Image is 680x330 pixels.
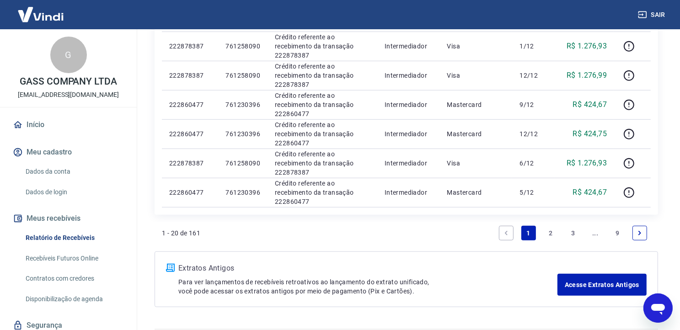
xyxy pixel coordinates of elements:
[385,100,433,109] p: Intermediador
[178,263,557,274] p: Extratos Antigos
[519,71,546,80] p: 12/12
[166,264,175,272] img: ícone
[519,129,546,138] p: 12/12
[447,159,505,168] p: Visa
[11,0,70,28] img: Vindi
[22,249,126,268] a: Recebíveis Futuros Online
[11,115,126,135] a: Início
[447,42,505,51] p: Visa
[566,226,580,240] a: Page 3
[22,290,126,309] a: Disponibilização de agenda
[636,6,669,23] button: Sair
[225,188,260,197] p: 761230396
[588,226,603,240] a: Jump forward
[567,41,607,52] p: R$ 1.276,93
[385,71,433,80] p: Intermediador
[632,226,647,240] a: Next page
[50,37,87,73] div: G
[275,120,370,148] p: Crédito referente ao recebimento da transação 222860477
[275,62,370,89] p: Crédito referente ao recebimento da transação 222878387
[275,32,370,60] p: Crédito referente ao recebimento da transação 222878387
[385,188,433,197] p: Intermediador
[22,269,126,288] a: Contratos com credores
[643,293,673,323] iframe: Botão para abrir a janela de mensagens
[557,274,647,296] a: Acesse Extratos Antigos
[18,90,119,100] p: [EMAIL_ADDRESS][DOMAIN_NAME]
[225,71,260,80] p: 761258090
[225,100,260,109] p: 761230396
[20,77,117,86] p: GASS COMPANY LTDA
[385,42,433,51] p: Intermediador
[11,208,126,229] button: Meus recebíveis
[22,162,126,181] a: Dados da conta
[169,188,211,197] p: 222860477
[169,42,211,51] p: 222878387
[225,42,260,51] p: 761258090
[567,158,607,169] p: R$ 1.276,93
[22,183,126,202] a: Dados de login
[275,179,370,206] p: Crédito referente ao recebimento da transação 222860477
[225,159,260,168] p: 761258090
[225,129,260,138] p: 761230396
[519,159,546,168] p: 6/12
[385,159,433,168] p: Intermediador
[169,129,211,138] p: 222860477
[573,99,607,110] p: R$ 424,67
[11,142,126,162] button: Meu cadastro
[519,100,546,109] p: 9/12
[573,187,607,198] p: R$ 424,67
[495,222,651,244] ul: Pagination
[499,226,514,240] a: Previous page
[567,70,607,81] p: R$ 1.276,99
[22,229,126,247] a: Relatório de Recebíveis
[447,129,505,138] p: Mastercard
[275,91,370,118] p: Crédito referente ao recebimento da transação 222860477
[519,42,546,51] p: 1/12
[573,128,607,139] p: R$ 424,75
[521,226,536,240] a: Page 1 is your current page
[610,226,625,240] a: Page 9
[178,277,557,296] p: Para ver lançamentos de recebíveis retroativos ao lançamento do extrato unificado, você pode aces...
[519,188,546,197] p: 5/12
[169,159,211,168] p: 222878387
[169,71,211,80] p: 222878387
[275,149,370,177] p: Crédito referente ao recebimento da transação 222878387
[385,129,433,138] p: Intermediador
[169,100,211,109] p: 222860477
[447,71,505,80] p: Visa
[543,226,558,240] a: Page 2
[447,100,505,109] p: Mastercard
[447,188,505,197] p: Mastercard
[162,229,200,238] p: 1 - 20 de 161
